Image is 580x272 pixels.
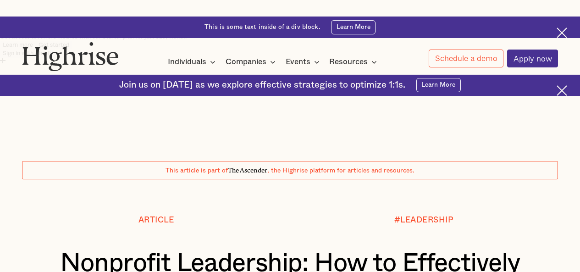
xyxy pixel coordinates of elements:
div: Resources [329,56,380,67]
div: Companies [226,56,266,67]
span: , the Highrise platform for articles and resources. [267,167,414,174]
div: Events [286,56,310,67]
a: Schedule a demo [429,50,503,67]
div: Companies [226,56,278,67]
a: Learn More [331,20,376,34]
div: This is some text inside of a div block. [204,23,320,32]
span: The Ascender [228,165,267,173]
div: Resources [329,56,368,67]
div: Individuals [168,56,206,67]
img: Cross icon [557,28,567,38]
img: Cross icon [557,85,567,96]
a: Learn More [416,78,461,92]
div: Article [138,216,174,225]
a: Apply now [507,50,558,67]
div: #LEADERSHIP [394,216,454,225]
div: Join us on [DATE] as we explore effective strategies to optimize 1:1s. [119,80,405,90]
div: Individuals [168,56,218,67]
span: This article is part of [166,167,228,174]
img: Highrise logo [22,42,119,71]
div: Events [286,56,322,67]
